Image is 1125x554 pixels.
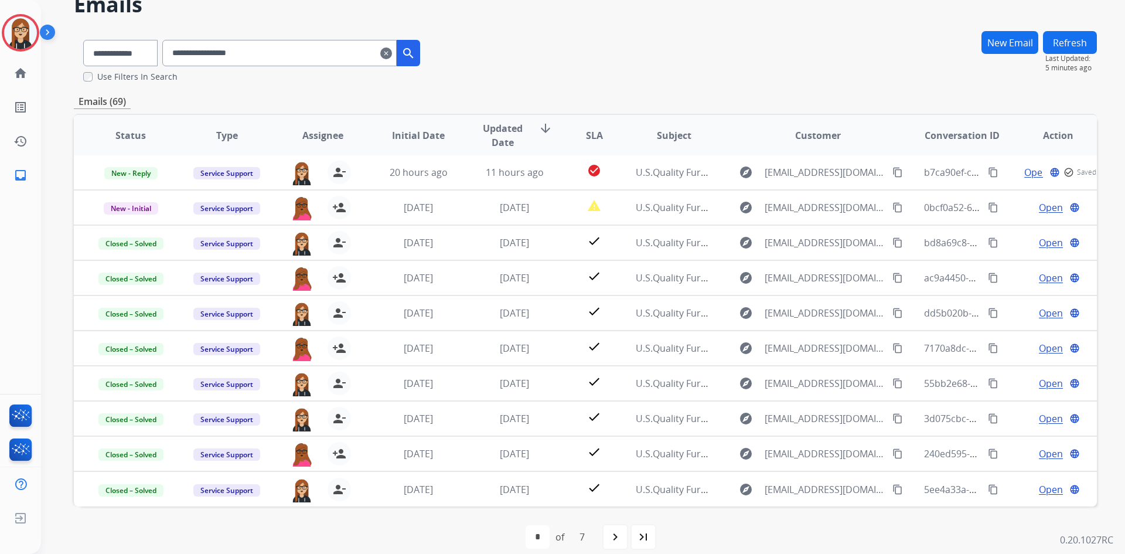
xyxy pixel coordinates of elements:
[476,121,530,149] span: Updated Date
[1069,448,1080,459] mat-icon: language
[636,342,810,355] span: U.S.Quality Furniture Invoice Statement
[332,341,346,355] mat-icon: person_add
[1045,54,1097,63] span: Last Updated:
[988,202,998,213] mat-icon: content_copy
[404,447,433,460] span: [DATE]
[765,236,885,250] span: [EMAIL_ADDRESS][DOMAIN_NAME]
[500,342,529,355] span: [DATE]
[13,134,28,148] mat-icon: history
[765,271,885,285] span: [EMAIL_ADDRESS][DOMAIN_NAME]
[390,166,448,179] span: 20 hours ago
[404,236,433,249] span: [DATE]
[332,165,346,179] mat-icon: person_remove
[1069,237,1080,248] mat-icon: language
[290,337,313,361] img: agent-avatar
[924,377,1104,390] span: 55bb2e68-a09c-4ea7-987c-add73334bf0b
[924,201,1097,214] span: 0bcf0a52-65e9-428c-84f4-c4f32e461b72
[380,46,392,60] mat-icon: clear
[924,271,1103,284] span: ac9a4450-b5f9-4496-9e3b-6314c36b216d
[765,412,885,426] span: [EMAIL_ADDRESS][DOMAIN_NAME]
[332,412,346,426] mat-icon: person_remove
[290,478,313,502] img: agent-avatar
[1060,533,1113,547] p: 0.20.1027RC
[13,168,28,182] mat-icon: inbox
[587,410,601,424] mat-icon: check
[924,447,1099,460] span: 240ed595-c314-4f5e-b768-3278481cc34f
[1039,341,1063,355] span: Open
[608,530,622,544] mat-icon: navigate_next
[739,482,753,497] mat-icon: explore
[13,100,28,114] mat-icon: list_alt
[636,530,650,544] mat-icon: last_page
[1069,273,1080,283] mat-icon: language
[892,343,903,354] mat-icon: content_copy
[332,447,346,461] mat-icon: person_add
[765,447,885,461] span: [EMAIL_ADDRESS][DOMAIN_NAME]
[636,447,810,460] span: U.S.Quality Furniture Invoice Statement
[657,128,691,142] span: Subject
[538,121,553,135] mat-icon: arrow_downward
[924,236,1103,249] span: bd8a69c8-e553-42ec-8458-d0b6f3714996
[193,413,260,426] span: Service Support
[1039,236,1063,250] span: Open
[500,307,529,320] span: [DATE]
[98,448,163,461] span: Closed – Solved
[193,343,260,355] span: Service Support
[892,273,903,283] mat-icon: content_copy
[924,307,1103,320] span: dd5b020b-28df-43d1-9c45-ee19efd68484
[4,16,37,49] img: avatar
[404,377,433,390] span: [DATE]
[925,128,1000,142] span: Conversation ID
[765,200,885,215] span: [EMAIL_ADDRESS][DOMAIN_NAME]
[392,128,445,142] span: Initial Date
[290,301,313,326] img: agent-avatar
[404,201,433,214] span: [DATE]
[636,201,810,214] span: U.S.Quality Furniture Invoice Statement
[1063,167,1074,178] mat-icon: check_circle_outline
[636,307,810,320] span: U.S.Quality Furniture Invoice Statement
[924,166,1099,179] span: b7ca90ef-c872-4573-a626-c4441f26700e
[988,273,998,283] mat-icon: content_copy
[1069,202,1080,213] mat-icon: language
[98,237,163,250] span: Closed – Solved
[404,342,433,355] span: [DATE]
[332,376,346,390] mat-icon: person_remove
[500,236,529,249] span: [DATE]
[739,447,753,461] mat-icon: explore
[98,343,163,355] span: Closed – Solved
[193,484,260,497] span: Service Support
[636,377,810,390] span: U.S.Quality Furniture Invoice Statement
[739,236,753,250] mat-icon: explore
[988,237,998,248] mat-icon: content_copy
[570,525,594,549] div: 7
[193,448,260,461] span: Service Support
[332,306,346,320] mat-icon: person_remove
[13,66,28,80] mat-icon: home
[988,167,998,178] mat-icon: content_copy
[924,412,1102,425] span: 3d075cbc-2d7b-405a-b2fd-b0ef7c8298ec
[892,448,903,459] mat-icon: content_copy
[587,304,601,318] mat-icon: check
[587,164,601,178] mat-icon: check_circle
[1039,447,1063,461] span: Open
[587,234,601,248] mat-icon: check
[587,445,601,459] mat-icon: check
[290,161,313,185] img: agent-avatar
[924,483,1100,496] span: 5ee4a33a-97f5-4f72-ad19-4d9f4ded6a9a
[1043,31,1097,54] button: Refresh
[404,307,433,320] span: [DATE]
[892,484,903,495] mat-icon: content_copy
[332,200,346,215] mat-icon: person_add
[1049,167,1060,178] mat-icon: language
[739,165,753,179] mat-icon: explore
[739,341,753,355] mat-icon: explore
[290,196,313,220] img: agent-avatar
[587,481,601,495] mat-icon: check
[290,231,313,256] img: agent-avatar
[988,308,998,318] mat-icon: content_copy
[555,530,564,544] div: of
[1077,168,1096,177] span: Saved
[636,271,810,284] span: U.S.Quality Furniture Invoice Statement
[892,167,903,178] mat-icon: content_copy
[587,375,601,389] mat-icon: check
